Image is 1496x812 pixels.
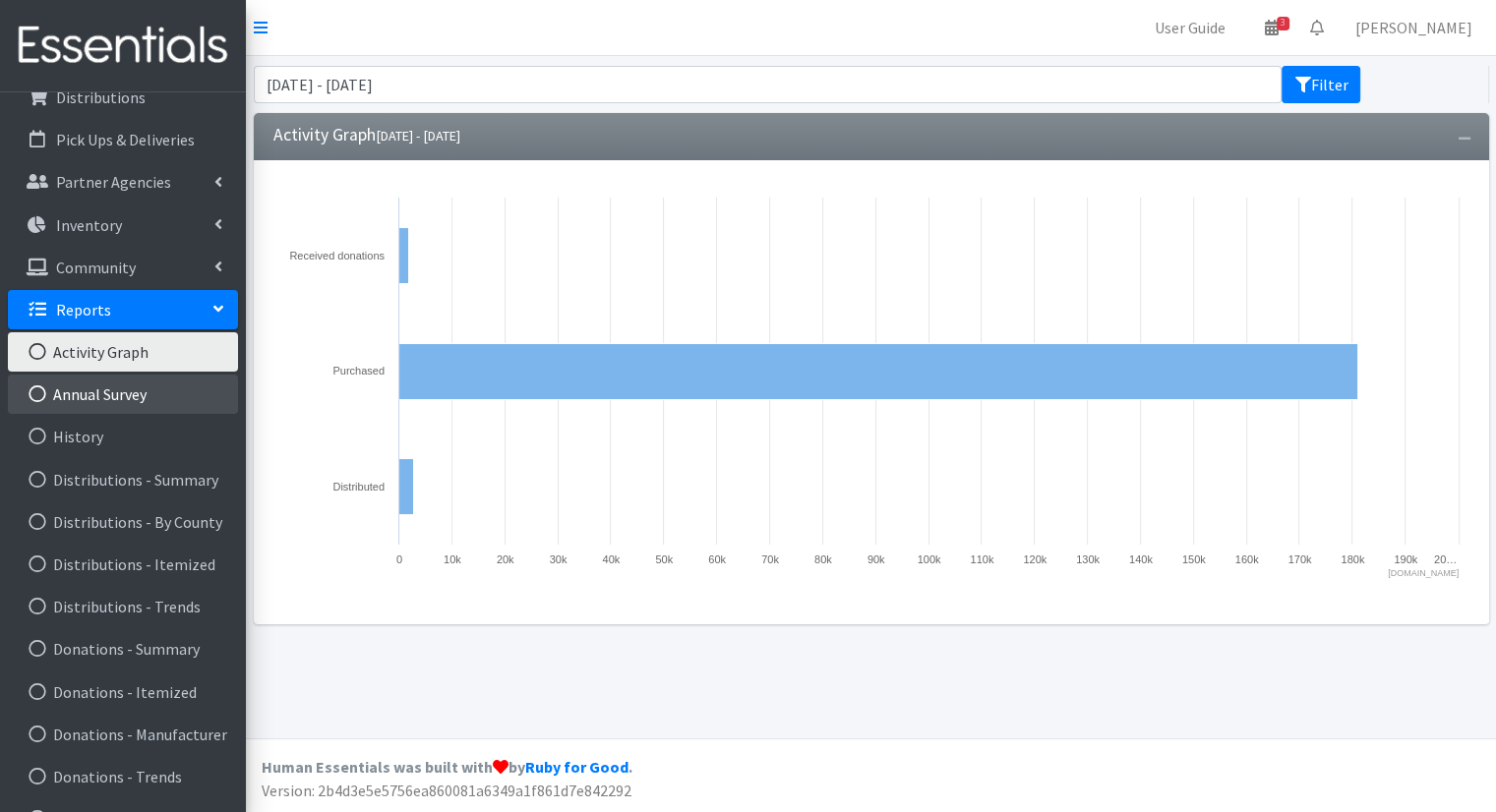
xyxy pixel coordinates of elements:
[8,545,238,584] a: Distributions - Itemized
[1234,553,1258,565] text: 160k
[8,375,238,414] a: Annual Survey
[56,130,195,149] p: Pick Ups & Deliveries
[289,250,385,261] text: Received donations
[56,172,171,192] p: Partner Agencies
[761,553,779,565] text: 70k
[525,757,628,777] a: Ruby for Good
[970,553,993,565] text: 110k
[655,553,673,565] text: 50k
[1282,66,1360,103] button: Filter
[708,553,726,565] text: 60k
[1023,553,1047,565] text: 120k
[8,672,238,712] a: Donations - Itemized
[8,290,238,329] a: Reports
[8,417,238,456] a: History
[496,553,513,565] text: 20k
[395,553,401,565] text: 0
[8,587,238,626] a: Distributions - Trends
[8,629,238,668] a: Donations - Summary
[1394,553,1417,565] text: 190k
[8,715,238,754] a: Donations - Manufacturer
[262,757,632,777] strong: Human Essentials was built with by .
[1128,553,1152,565] text: 140k
[1249,8,1294,47] a: 3
[56,300,111,319] p: Reports
[602,553,620,565] text: 40k
[813,553,831,565] text: 80k
[8,502,238,542] a: Distributions - By County
[8,120,238,159] a: Pick Ups & Deliveries
[273,125,460,145] h3: Activity Graph
[56,87,146,107] p: Distributions
[549,553,567,565] text: 30k
[1287,553,1311,565] text: 170k
[1341,553,1364,565] text: 180k
[1387,568,1458,578] text: [DOMAIN_NAME]
[8,78,238,117] a: Distributions
[376,127,460,145] small: [DATE] - [DATE]
[1277,17,1289,30] span: 3
[1139,8,1241,47] a: User Guide
[56,215,122,235] p: Inventory
[8,332,238,372] a: Activity Graph
[1433,553,1456,565] text: 20…
[8,757,238,796] a: Donations - Trends
[332,365,385,377] text: Purchased
[8,248,238,287] a: Community
[917,553,940,565] text: 100k
[1076,553,1100,565] text: 130k
[867,553,884,565] text: 90k
[443,553,460,565] text: 10k
[1340,8,1488,47] a: [PERSON_NAME]
[262,781,631,800] span: Version: 2b4d3e5e5756ea860081a6349a1f861d7e842292
[56,258,136,277] p: Community
[8,162,238,202] a: Partner Agencies
[8,13,238,79] img: HumanEssentials
[1181,553,1205,565] text: 150k
[8,205,238,245] a: Inventory
[254,66,1283,103] input: January 1, 2011 - December 31, 2011
[8,460,238,499] a: Distributions - Summary
[332,481,385,493] text: Distributed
